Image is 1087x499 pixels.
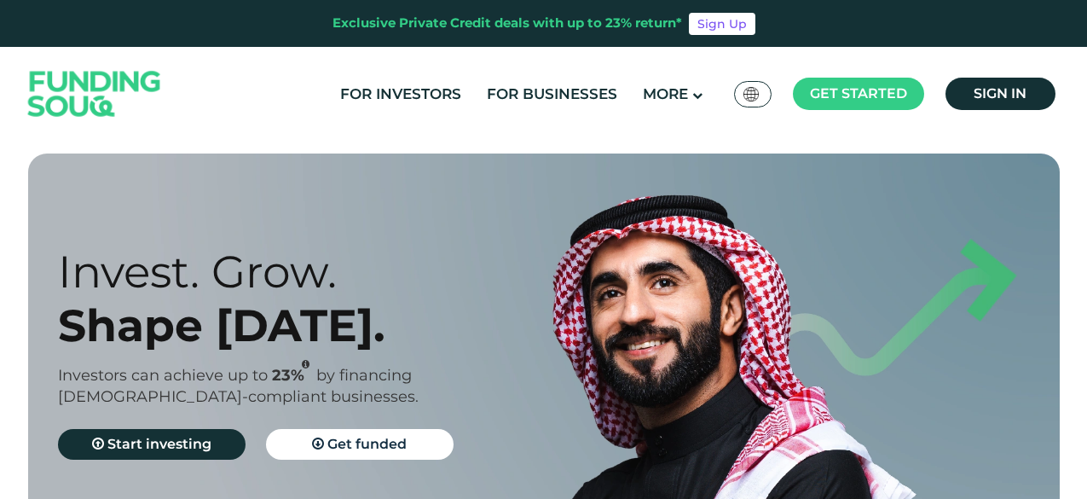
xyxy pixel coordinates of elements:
div: Invest. Grow. [58,245,574,299]
a: Sign Up [689,13,755,35]
div: Shape [DATE]. [58,299,574,352]
span: 23% [272,366,316,385]
span: Get funded [327,436,407,452]
a: For Businesses [483,80,622,108]
span: Start investing [107,436,211,452]
img: SA Flag [743,87,759,102]
a: Get funded [266,429,454,460]
span: Sign in [974,85,1026,102]
span: More [643,85,688,102]
span: Get started [810,85,907,102]
a: Sign in [945,78,1055,110]
span: Investors can achieve up to [58,366,268,385]
span: by financing [DEMOGRAPHIC_DATA]-compliant businesses. [58,366,419,406]
a: Start investing [58,429,246,460]
img: Logo [11,51,178,137]
div: Exclusive Private Credit deals with up to 23% return* [332,14,682,33]
a: For Investors [336,80,465,108]
i: 23% IRR (expected) ~ 15% Net yield (expected) [302,360,309,369]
